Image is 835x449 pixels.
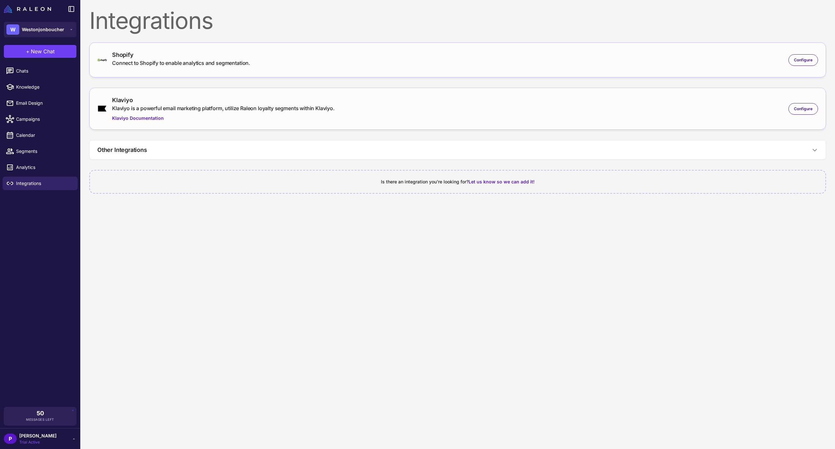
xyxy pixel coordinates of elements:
span: Email Design [16,100,73,107]
div: Integrations [89,9,826,32]
a: Raleon Logo [4,5,54,13]
a: Analytics [3,161,78,174]
div: Is there an integration you're looking for? [98,178,818,185]
span: Trial Active [19,439,57,445]
img: Raleon Logo [4,5,51,13]
div: P [4,434,17,444]
span: Analytics [16,164,73,171]
a: Email Design [3,96,78,110]
button: +New Chat [4,45,76,58]
span: Westonjonboucher [22,26,64,33]
a: Klaviyo Documentation [112,115,335,122]
button: WWestonjonboucher [4,22,76,37]
img: klaviyo.png [97,105,107,112]
span: Integrations [16,180,73,187]
span: Configure [794,57,813,63]
div: W [6,24,19,35]
div: Connect to Shopify to enable analytics and segmentation. [112,59,250,67]
span: Calendar [16,132,73,139]
span: Chats [16,67,73,75]
div: Shopify [112,50,250,59]
span: Configure [794,106,813,112]
a: Segments [3,145,78,158]
img: shopify-logo-primary-logo-456baa801ee66a0a435671082365958316831c9960c480451dd0330bcdae304f.svg [97,58,107,61]
a: Integrations [3,177,78,190]
span: New Chat [31,48,55,55]
span: Let us know so we can add it! [469,179,535,184]
button: Other Integrations [90,140,826,159]
span: + [26,48,30,55]
a: Chats [3,64,78,78]
span: 50 [37,410,44,416]
span: [PERSON_NAME] [19,432,57,439]
a: Campaigns [3,112,78,126]
a: Knowledge [3,80,78,94]
span: Knowledge [16,84,73,91]
h3: Other Integrations [97,145,147,154]
span: Campaigns [16,116,73,123]
span: Messages Left [26,417,54,422]
div: Klaviyo [112,96,335,104]
a: Calendar [3,128,78,142]
span: Segments [16,148,73,155]
div: Klaviyo is a powerful email marketing platform, utilize Raleon loyalty segments within Klaviyo. [112,104,335,112]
